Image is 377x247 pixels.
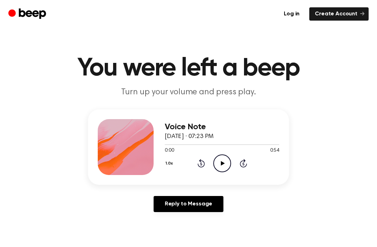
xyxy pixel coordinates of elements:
h3: Voice Note [165,122,279,132]
a: Reply to Message [154,196,223,212]
button: 1.0x [165,158,176,169]
span: 0:00 [165,147,174,154]
a: Create Account [309,7,369,21]
span: 0:54 [270,147,279,154]
a: Log in [278,7,305,21]
span: [DATE] · 07:23 PM [165,133,214,140]
a: Beep [8,7,48,21]
p: Turn up your volume and press play. [54,87,323,98]
h1: You were left a beep [10,56,367,81]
